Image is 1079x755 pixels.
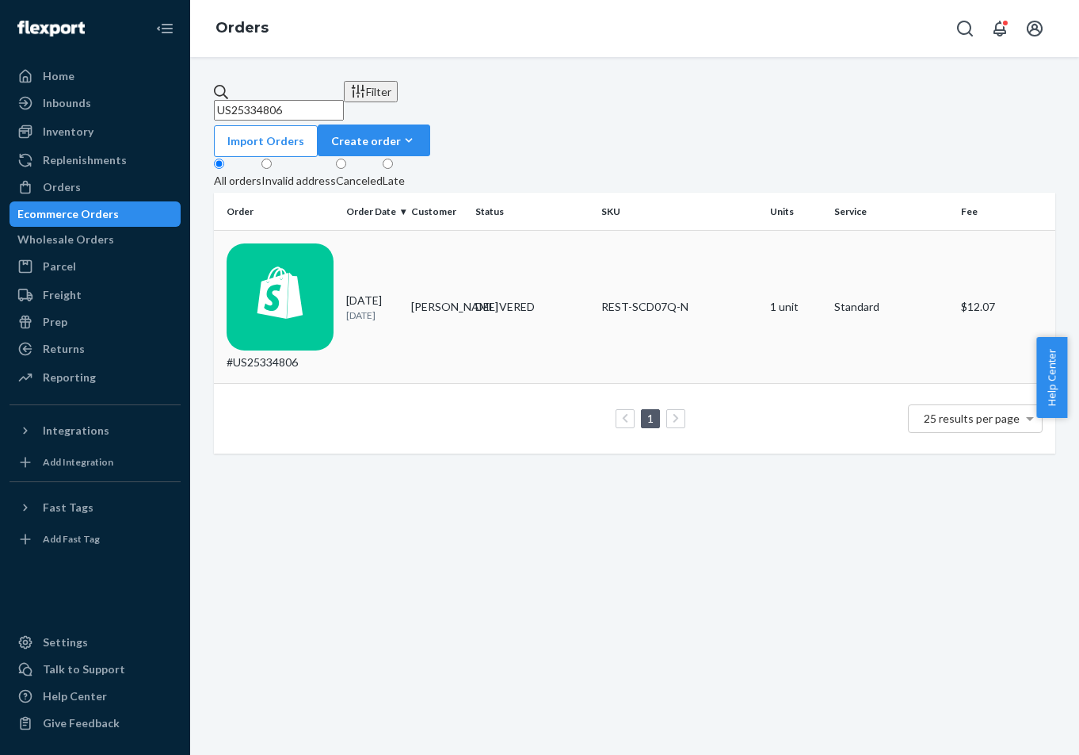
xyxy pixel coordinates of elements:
[43,287,82,303] div: Freight
[10,657,181,682] a: Talk to Support
[214,173,261,189] div: All orders
[644,412,657,425] a: Page 1 is your current page
[43,124,93,140] div: Inventory
[10,336,181,362] a: Returns
[350,83,391,100] div: Filter
[411,205,463,218] div: Customer
[924,412,1020,425] span: 25 results per page
[43,455,113,469] div: Add Integration
[834,299,947,315] p: Standard
[214,100,344,121] input: Search orders
[336,173,383,189] div: Canceled
[475,299,535,315] div: DELIVERED
[344,81,398,102] button: Filter
[43,370,96,385] div: Reporting
[214,159,224,169] input: All orders
[43,423,109,439] div: Integrations
[405,231,469,384] td: [PERSON_NAME]
[10,174,181,200] a: Orders
[43,500,93,515] div: Fast Tags
[43,314,67,330] div: Prep
[214,193,340,231] th: Order
[336,159,346,169] input: Canceled
[43,152,127,168] div: Replenishments
[43,634,88,650] div: Settings
[43,715,120,731] div: Give Feedback
[10,495,181,520] button: Fast Tags
[10,365,181,390] a: Reporting
[43,68,74,84] div: Home
[1036,337,1067,418] button: Help Center
[828,193,954,231] th: Service
[10,630,181,655] a: Settings
[17,206,119,222] div: Ecommerce Orders
[955,193,1055,231] th: Fee
[346,309,398,322] p: [DATE]
[10,711,181,736] button: Give Feedback
[10,201,181,227] a: Ecommerce Orders
[10,418,181,443] button: Integrations
[764,231,828,384] td: 1 unit
[595,193,763,231] th: SKU
[43,688,107,704] div: Help Center
[10,63,181,89] a: Home
[10,450,181,475] a: Add Integration
[10,227,181,252] a: Wholesale Orders
[10,309,181,335] a: Prep
[214,125,318,157] button: Import Orders
[955,231,1055,384] td: $12.07
[17,21,85,36] img: Flexport logo
[10,282,181,308] a: Freight
[331,132,417,149] div: Create order
[43,259,76,274] div: Parcel
[261,173,336,189] div: Invalid address
[469,193,595,231] th: Status
[383,159,393,169] input: Late
[17,232,114,247] div: Wholesale Orders
[10,90,181,116] a: Inbounds
[43,532,100,546] div: Add Fast Tag
[601,299,757,315] div: REST-SCD07Q-N
[10,684,181,709] a: Help Center
[43,341,85,357] div: Returns
[10,254,181,279] a: Parcel
[318,125,430,156] button: Create order
[340,193,404,231] th: Order Date
[43,95,91,111] div: Inbounds
[949,13,981,44] button: Open Search Box
[10,527,181,552] a: Add Fast Tag
[261,159,272,169] input: Invalid address
[227,243,334,370] div: #US25334806
[383,173,405,189] div: Late
[984,13,1016,44] button: Open notifications
[1019,13,1050,44] button: Open account menu
[43,179,81,195] div: Orders
[203,6,281,52] ol: breadcrumbs
[10,119,181,144] a: Inventory
[764,193,828,231] th: Units
[346,293,398,322] div: [DATE]
[215,19,269,36] a: Orders
[43,661,125,677] div: Talk to Support
[10,148,181,173] a: Replenishments
[149,13,181,44] button: Close Navigation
